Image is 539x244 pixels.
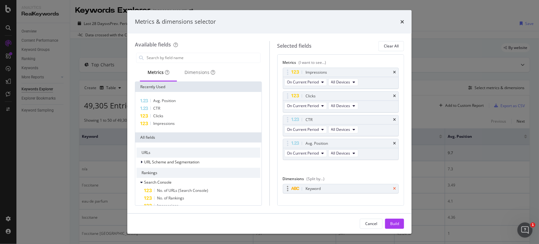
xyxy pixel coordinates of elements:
div: Keywordtimes [283,184,399,193]
div: Clicks [306,93,316,99]
button: On Current Period [284,126,327,133]
span: URL Scheme and Segmentation [144,159,199,165]
button: Clear All [379,41,404,51]
div: Avg. Position [306,140,328,147]
div: Impressions [306,69,327,76]
div: times [393,94,396,98]
div: Cancel [365,221,377,226]
div: ClickstimesOn Current PeriodAll Devices [283,91,399,113]
div: CTRtimesOn Current PeriodAll Devices [283,115,399,136]
span: All Devices [331,150,350,156]
span: On Current Period [287,127,319,132]
div: times [393,70,396,74]
div: times [393,187,396,191]
span: Clicks [153,113,163,119]
div: (Split by...) [307,176,325,181]
button: All Devices [328,102,358,110]
div: Dimensions [185,69,215,76]
div: Metrics [148,69,169,76]
button: On Current Period [284,102,327,110]
span: No. of URLs (Search Console) [157,188,208,193]
span: Impressions [153,121,175,126]
button: All Devices [328,126,358,133]
div: Clear All [384,43,399,49]
iframe: Intercom live chat [518,223,533,238]
div: times [400,18,404,26]
div: ImpressionstimesOn Current PeriodAll Devices [283,68,399,89]
span: 1 [530,223,536,228]
div: Selected fields [277,42,312,50]
span: Avg. Position [153,98,176,103]
span: CTR [153,106,160,111]
div: (I want to see...) [299,60,326,65]
button: Cancel [360,219,383,229]
div: Metrics [283,60,399,68]
div: All fields [135,132,262,143]
div: Rankings [136,168,260,178]
span: No. of Rankings [157,195,184,201]
button: All Devices [328,149,358,157]
span: On Current Period [287,103,319,108]
div: Available fields [135,41,171,48]
input: Search by field name [146,53,260,63]
span: On Current Period [287,79,319,85]
div: CTR [306,117,313,123]
div: times [393,118,396,122]
div: times [393,142,396,145]
div: URLs [136,148,260,158]
div: Metrics & dimensions selector [135,18,216,26]
div: Dimensions [283,176,399,184]
span: All Devices [331,127,350,132]
div: modal [127,10,412,234]
button: On Current Period [284,78,327,86]
div: Recently Used [135,82,262,92]
span: All Devices [331,79,350,85]
div: Keyword [306,186,321,192]
span: All Devices [331,103,350,108]
div: Avg. PositiontimesOn Current PeriodAll Devices [283,139,399,160]
span: On Current Period [287,150,319,156]
span: Search Console [144,180,172,185]
button: Build [385,219,404,229]
button: All Devices [328,78,358,86]
div: Build [390,221,399,226]
button: On Current Period [284,149,327,157]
